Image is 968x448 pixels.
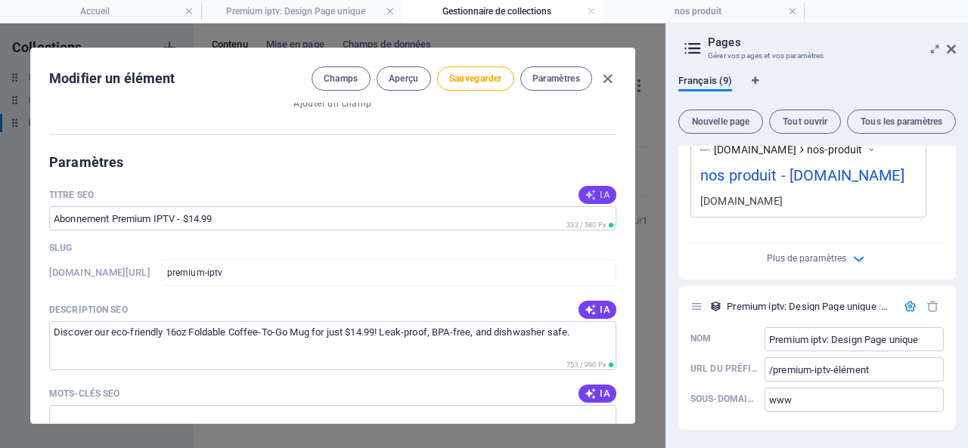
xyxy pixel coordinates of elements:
[678,110,763,134] button: Nouvelle page
[389,73,419,85] span: Aperçu
[585,388,610,400] span: IA
[293,97,371,110] span: Ajouter un champ
[603,3,805,20] h4: nos produit
[878,303,957,311] span: /premium-iptv-élément
[678,75,956,104] div: Onglets langues
[579,385,616,403] button: IA
[767,253,846,264] span: Plus de paramètres
[690,393,759,405] p: Sous-domaine
[566,221,606,229] span: 332 / 580 Px
[700,145,710,155] img: Premiumiptvshop-lWDhLTGNhaes6fOaYFcEgw-GxjZOTU249oU35Kb5KBXxw.png
[678,72,732,93] span: Français (9)
[765,357,944,382] input: URL du préfixe
[563,360,616,370] span: Longueur en pixel calculée dans les résultats de la recherche
[49,206,616,230] input: Le titre de la page dans les résultats de recherche et dans les onglets du navigateur.
[700,193,917,209] div: [DOMAIN_NAME]
[201,3,402,20] h4: Premium iptv: Design Page unique
[727,301,956,312] span: Cliquez pour ouvrir la page.
[520,66,592,91] button: Paramètres
[709,300,722,313] div: Cette mise en page est utilisée en tant que modèle pour toutes les entrées (par exemple : un arti...
[532,73,580,85] span: Paramètres
[847,110,956,134] button: Tous les paramètres
[722,301,896,311] div: Premium iptv: Design Page unique/premium-iptv-élément
[807,142,863,157] span: nos-produit
[685,117,756,126] span: Nouvelle page
[708,36,956,49] h2: Pages
[579,301,616,319] button: IA
[808,249,827,267] button: Plus de paramètres
[49,153,616,171] h2: Paramètres
[700,164,917,193] div: nos produit - [DOMAIN_NAME]
[377,66,431,91] button: Aperçu
[585,189,610,201] span: IA
[690,363,759,375] p: Pour afficher une entrée, cette URL est ajoutée avant chaque slug de l'entrée. Par exemple : si n...
[437,66,514,91] button: Sauvegarder
[765,327,944,351] input: Nom
[765,388,944,412] input: Sous-domaine
[714,142,796,157] span: [DOMAIN_NAME]
[769,110,841,134] button: Tout ouvrir
[854,117,949,126] span: Tous les paramètres
[566,361,606,369] span: 753 / 990 Px
[579,186,616,204] button: IA
[402,3,603,20] h4: Gestionnaire de collections
[776,117,834,126] span: Tout ouvrir
[585,304,610,316] span: IA
[324,73,358,85] span: Champs
[708,49,926,63] h3: Gérer vos pages et vos paramètres
[690,332,711,344] p: Nom du Design Page unique
[49,321,616,370] textarea: Le texte dans les résultats de recherche et dans les réseaux sociaux.
[449,73,502,85] span: Sauvegarder
[312,66,371,91] button: Champs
